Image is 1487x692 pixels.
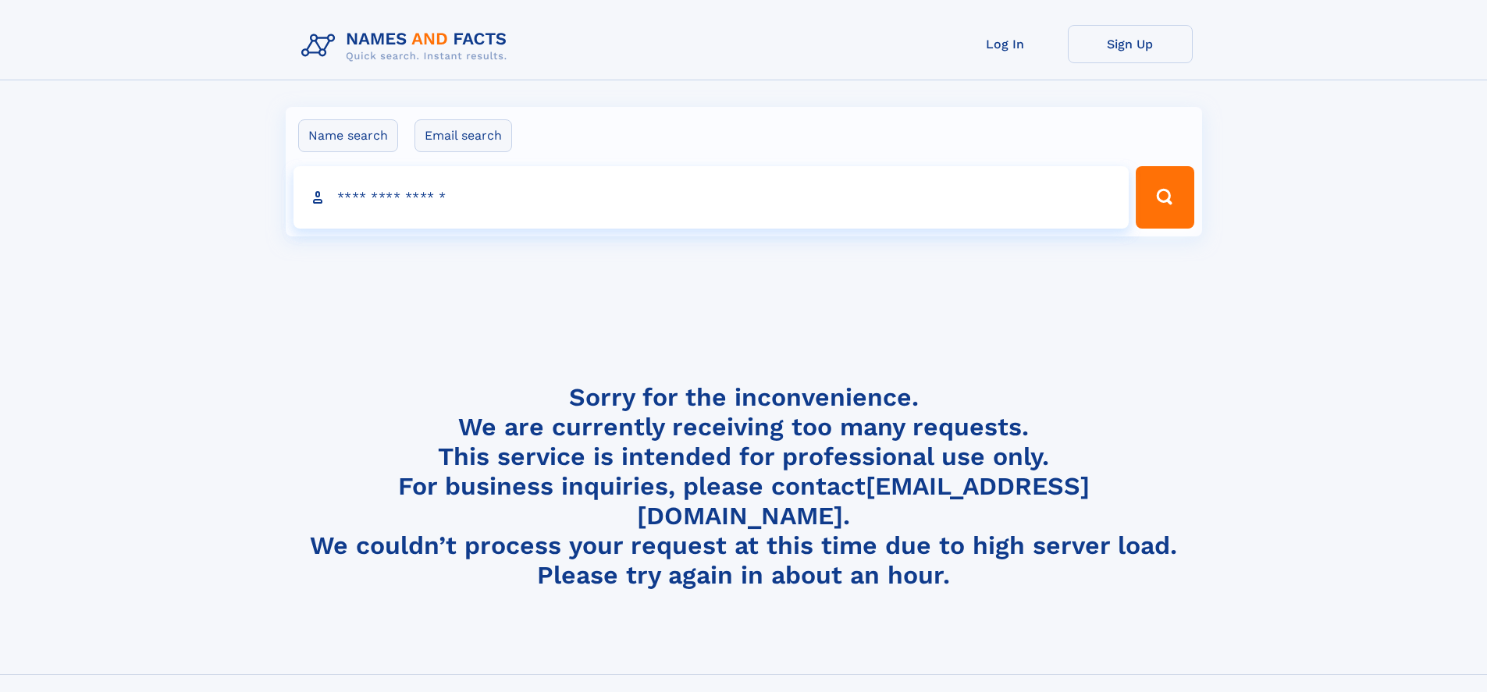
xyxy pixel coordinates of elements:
[637,471,1090,531] a: [EMAIL_ADDRESS][DOMAIN_NAME]
[1136,166,1194,229] button: Search Button
[293,166,1129,229] input: search input
[295,25,520,67] img: Logo Names and Facts
[414,119,512,152] label: Email search
[943,25,1068,63] a: Log In
[1068,25,1193,63] a: Sign Up
[298,119,398,152] label: Name search
[295,382,1193,591] h4: Sorry for the inconvenience. We are currently receiving too many requests. This service is intend...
